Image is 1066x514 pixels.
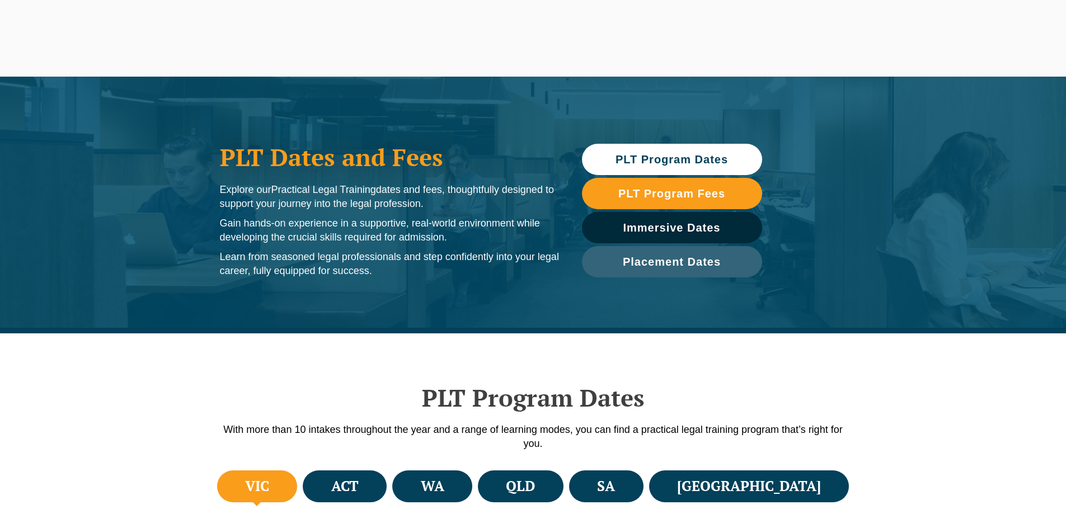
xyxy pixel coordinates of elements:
p: Explore our dates and fees, thoughtfully designed to support your journey into the legal profession. [220,183,560,211]
p: Gain hands-on experience in a supportive, real-world environment while developing the crucial ski... [220,216,560,244]
a: PLT Program Dates [582,144,762,175]
h4: SA [597,477,615,496]
h2: PLT Program Dates [214,384,852,412]
p: With more than 10 intakes throughout the year and a range of learning modes, you can find a pract... [214,423,852,451]
span: PLT Program Fees [618,188,725,199]
span: Practical Legal Training [271,184,376,195]
a: Immersive Dates [582,212,762,243]
a: PLT Program Fees [582,178,762,209]
span: PLT Program Dates [616,154,728,165]
p: Learn from seasoned legal professionals and step confidently into your legal career, fully equipp... [220,250,560,278]
h1: PLT Dates and Fees [220,143,560,171]
h4: QLD [506,477,535,496]
span: Placement Dates [623,256,721,267]
h4: [GEOGRAPHIC_DATA] [677,477,821,496]
span: Immersive Dates [623,222,721,233]
h4: WA [421,477,444,496]
a: Placement Dates [582,246,762,277]
h4: VIC [245,477,269,496]
h4: ACT [331,477,359,496]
